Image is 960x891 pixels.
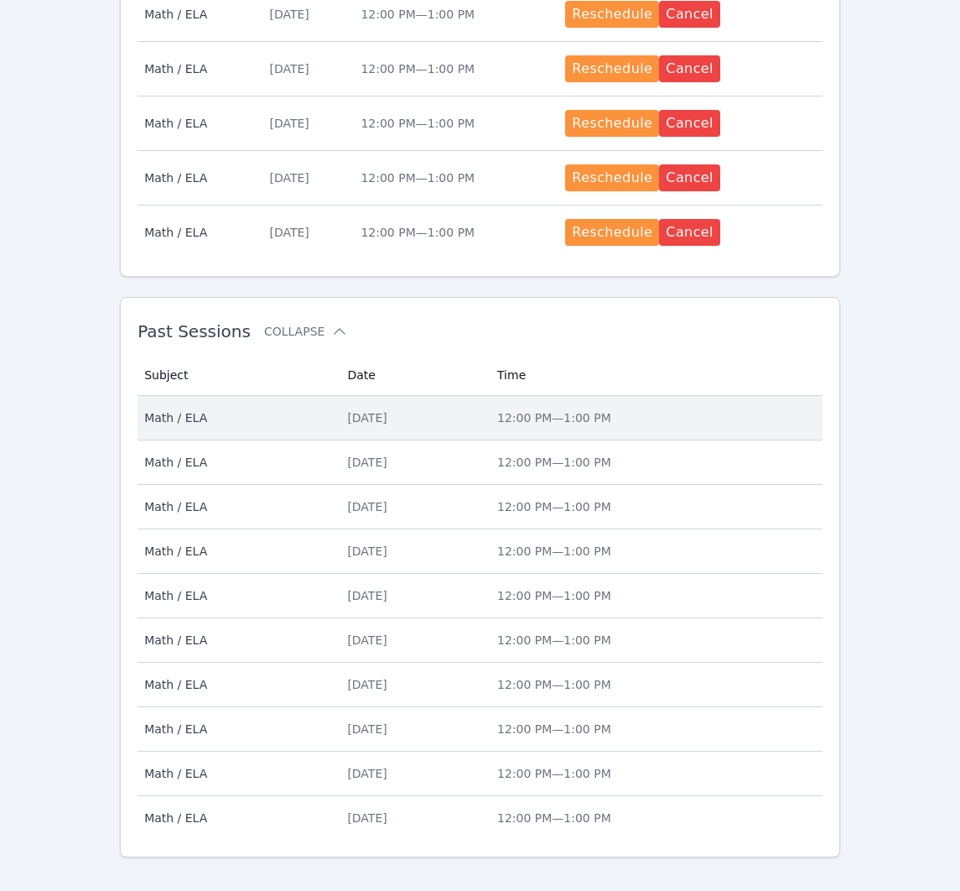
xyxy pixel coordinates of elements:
span: 12:00 PM — 1:00 PM [497,411,611,425]
span: 12:00 PM — 1:00 PM [497,811,611,825]
span: 12:00 PM — 1:00 PM [497,544,611,558]
div: [DATE] [347,454,477,471]
div: [DATE] [347,765,477,782]
button: Reschedule [565,164,659,191]
span: 12:00 PM — 1:00 PM [361,226,475,239]
tr: Math / ELA[DATE]12:00 PM—1:00 PM [138,396,822,440]
span: Past Sessions [138,321,251,341]
tr: Math / ELA[DATE]12:00 PM—1:00 PM [138,707,822,752]
tr: Math / ELA[DATE]12:00 PM—1:00 PM [138,796,822,840]
th: Time [487,355,822,396]
span: Math / ELA [144,169,249,186]
div: [DATE] [347,810,477,826]
span: 12:00 PM — 1:00 PM [497,589,611,602]
button: Reschedule [565,110,659,137]
div: [DATE] [347,676,477,693]
tr: Math / ELA[DATE]12:00 PM—1:00 PM [138,618,822,663]
tr: Math / ELA[DATE]12:00 PM—1:00 PMRescheduleCancel [138,151,822,206]
span: Math / ELA [144,543,327,560]
button: Reschedule [565,219,659,246]
span: 12:00 PM — 1:00 PM [497,456,611,469]
div: [DATE] [347,587,477,604]
button: Cancel [659,164,720,191]
div: [DATE] [347,721,477,737]
span: Math / ELA [144,810,327,826]
th: Subject [138,355,337,396]
span: Math / ELA [144,115,249,132]
div: [DATE] [347,632,477,649]
div: [DATE] [269,115,340,132]
tr: Math / ELA[DATE]12:00 PM—1:00 PMRescheduleCancel [138,96,822,151]
span: 12:00 PM — 1:00 PM [497,500,611,513]
span: 12:00 PM — 1:00 PM [361,8,475,21]
tr: Math / ELA[DATE]12:00 PM—1:00 PM [138,529,822,574]
span: Math / ELA [144,587,327,604]
tr: Math / ELA[DATE]12:00 PM—1:00 PM [138,440,822,485]
th: Date [337,355,487,396]
div: [DATE] [347,409,477,426]
span: 12:00 PM — 1:00 PM [497,722,611,736]
tr: Math / ELA[DATE]12:00 PM—1:00 PM [138,752,822,796]
tr: Math / ELA[DATE]12:00 PM—1:00 PM [138,485,822,529]
span: 12:00 PM — 1:00 PM [497,678,611,691]
span: 12:00 PM — 1:00 PM [361,171,475,185]
button: Reschedule [565,1,659,28]
tr: Math / ELA[DATE]12:00 PM—1:00 PM [138,574,822,618]
span: Math / ELA [144,676,327,693]
span: Math / ELA [144,6,249,23]
tr: Math / ELA[DATE]12:00 PM—1:00 PMRescheduleCancel [138,206,822,259]
button: Cancel [659,110,720,137]
span: Math / ELA [144,224,249,241]
span: 12:00 PM — 1:00 PM [497,633,611,647]
span: Math / ELA [144,409,327,426]
span: Math / ELA [144,454,327,471]
button: Reschedule [565,55,659,82]
span: 12:00 PM — 1:00 PM [361,117,475,130]
tr: Math / ELA[DATE]12:00 PM—1:00 PM [138,663,822,707]
div: [DATE] [347,498,477,515]
div: [DATE] [269,169,340,186]
span: 12:00 PM — 1:00 PM [497,767,611,780]
span: Math / ELA [144,498,327,515]
div: [DATE] [269,224,340,241]
tr: Math / ELA[DATE]12:00 PM—1:00 PMRescheduleCancel [138,42,822,96]
span: Math / ELA [144,721,327,737]
span: Math / ELA [144,632,327,649]
div: [DATE] [269,6,340,23]
button: Cancel [659,55,720,82]
span: 12:00 PM — 1:00 PM [361,62,475,76]
span: Math / ELA [144,765,327,782]
button: Cancel [659,1,720,28]
div: [DATE] [269,60,340,77]
div: [DATE] [347,543,477,560]
button: Cancel [659,219,720,246]
span: Math / ELA [144,60,249,77]
button: Collapse [264,323,348,340]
